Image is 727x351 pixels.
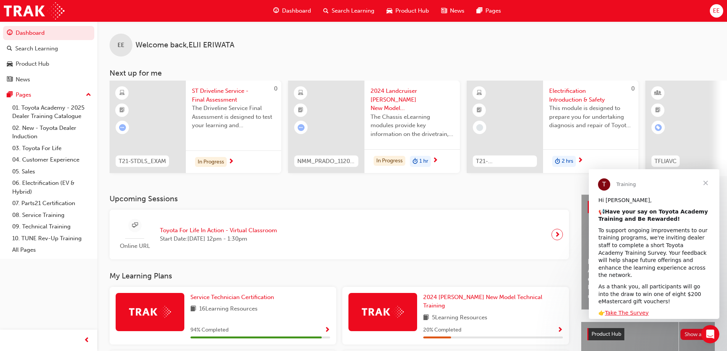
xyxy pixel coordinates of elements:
span: sessionType_ONLINE_URL-icon [132,221,138,230]
img: Trak [129,306,171,318]
span: next-icon [577,157,583,164]
span: car-icon [7,61,13,68]
span: book-icon [190,304,196,314]
span: The Chassis eLearning modules provide key information on the drivetrain, suspension, brake and st... [371,113,454,139]
span: car-icon [387,6,392,16]
a: 0T21-STDLS_EXAMST Driveline Service - Final AssessmentThe Driveline Service Final Assessment is d... [110,81,281,173]
a: Latest NewsShow allHelp Shape the Future of Toyota Academy Training and Win an eMastercard!Revolu... [581,194,715,310]
h3: Next up for me [97,69,727,78]
span: T21-STDLS_EXAM [119,157,166,166]
a: 06. Electrification (EV & Hybrid) [9,177,94,197]
a: Product HubShow all [587,328,709,340]
span: T21-FOD_HVIS_PREREQ [476,157,534,166]
span: Service Technician Certification [190,294,274,301]
div: Pages [16,91,31,99]
span: next-icon [555,229,560,240]
div: News [16,75,30,84]
span: TFLIAVC [654,157,677,166]
span: learningResourceType_ELEARNING-icon [298,88,303,98]
span: 2024 [PERSON_NAME] New Model Technical Training [423,294,542,309]
span: learningResourceType_ELEARNING-icon [119,88,125,98]
span: Start Date: [DATE] 12pm - 1:30pm [160,235,277,243]
a: 0T21-FOD_HVIS_PREREQElectrification Introduction & SafetyThis module is designed to prepare you f... [467,81,638,173]
span: search-icon [7,45,12,52]
span: 1 hr [419,157,428,166]
span: Dashboard [282,6,311,15]
div: Product Hub [16,60,49,68]
a: search-iconSearch Learning [317,3,380,19]
span: The Driveline Service Final Assessment is designed to test your learning and understanding of the... [192,104,275,130]
span: booktick-icon [298,105,303,115]
span: Show Progress [324,327,330,334]
span: Show Progress [557,327,563,334]
span: This module is designed to prepare you for undertaking diagnosis and repair of Toyota & Lexus Ele... [549,104,632,130]
button: Show Progress [557,325,563,335]
span: booktick-icon [655,105,661,115]
a: 08. Service Training [9,209,94,221]
span: Welcome back , ELII ERIWATA [135,41,234,50]
iframe: Intercom live chat message [589,169,719,319]
span: prev-icon [84,336,90,345]
span: Product Hub [395,6,429,15]
span: 2 hrs [562,157,573,166]
h3: Upcoming Sessions [110,194,569,203]
div: In Progress [374,156,405,166]
span: pages-icon [477,6,482,16]
span: Product Hub [592,331,621,337]
span: Electrification Introduction & Safety [549,87,632,104]
span: pages-icon [7,92,13,99]
button: Show all [680,329,709,340]
span: duration-icon [555,157,560,167]
span: ST Driveline Service - Final Assessment [192,87,275,104]
span: learningResourceType_INSTRUCTOR_LED-icon [655,88,661,98]
span: duration-icon [413,157,418,167]
span: next-icon [228,159,234,165]
a: news-iconNews [435,3,471,19]
a: All Pages [9,244,94,256]
span: 2024 Landcruiser [PERSON_NAME] New Model Mechanisms - Chassis 2 [371,87,454,113]
span: EE [118,41,124,50]
img: Trak [4,2,64,19]
span: News [450,6,464,15]
a: 05. Sales [9,166,94,178]
a: 07. Parts21 Certification [9,197,94,209]
span: next-icon [432,157,438,164]
span: book-icon [423,313,429,323]
a: guage-iconDashboard [267,3,317,19]
a: pages-iconPages [471,3,507,19]
span: EE [713,6,720,15]
span: search-icon [323,6,329,16]
a: 2024 [PERSON_NAME] New Model Technical Training [423,293,563,310]
span: guage-icon [273,6,279,16]
span: learningRecordVerb_ENROLL-icon [655,124,662,131]
div: Search Learning [15,44,58,53]
a: 04. Customer Experience [9,154,94,166]
h3: My Learning Plans [110,272,569,280]
span: booktick-icon [477,105,482,115]
a: car-iconProduct Hub [380,3,435,19]
button: DashboardSearch LearningProduct HubNews [3,24,94,88]
iframe: Intercom live chat [701,325,719,343]
span: learningResourceType_ELEARNING-icon [477,88,482,98]
a: 03. Toyota For Life [9,142,94,154]
div: In Progress [195,157,227,167]
button: Pages [3,88,94,102]
span: 0 [274,85,277,92]
span: learningRecordVerb_ATTEMPT-icon [298,124,305,131]
span: Revolutionise the way you access and manage your learning resources. [588,283,708,300]
a: 02. New - Toyota Dealer Induction [9,122,94,142]
a: 09. Technical Training [9,221,94,233]
span: 94 % Completed [190,326,229,335]
span: booktick-icon [119,105,125,115]
a: Online URLToyota For Life In Action - Virtual ClassroomStart Date:[DATE] 12pm - 1:30pm [116,216,563,254]
span: learningRecordVerb_ATTEMPT-icon [119,124,126,131]
span: 20 % Completed [423,326,461,335]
